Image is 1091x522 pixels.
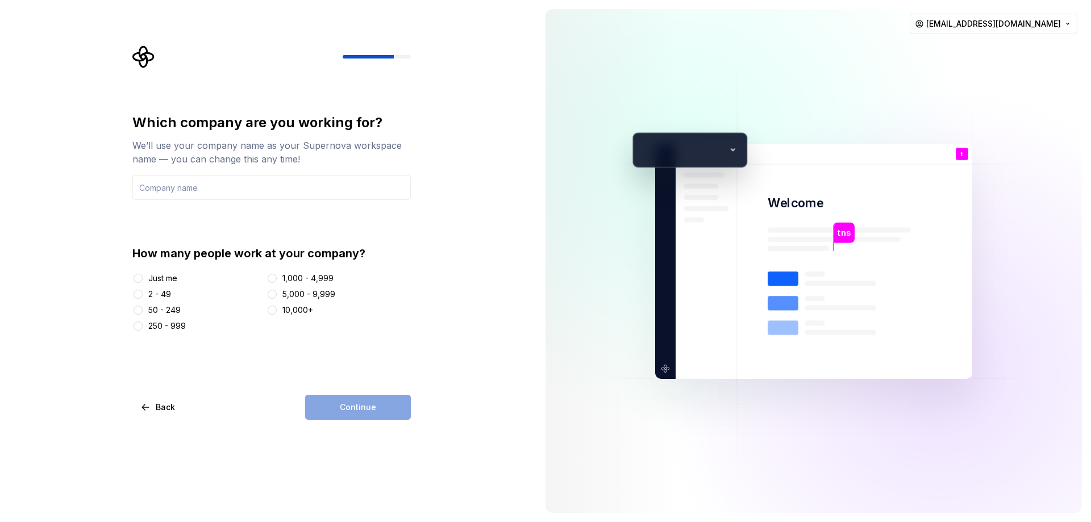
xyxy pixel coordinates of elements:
div: 2 - 49 [148,289,171,300]
button: Back [132,395,185,420]
div: 250 - 999 [148,320,186,332]
button: [EMAIL_ADDRESS][DOMAIN_NAME] [910,14,1077,34]
p: tns [837,226,850,239]
div: We’ll use your company name as your Supernova workspace name — you can change this any time! [132,139,411,166]
div: Just me [148,273,177,284]
div: 5,000 - 9,999 [282,289,335,300]
div: 1,000 - 4,999 [282,273,334,284]
div: 10,000+ [282,304,313,316]
svg: Supernova Logo [132,45,155,68]
input: Company name [132,175,411,200]
span: [EMAIL_ADDRESS][DOMAIN_NAME] [926,18,1061,30]
div: 50 - 249 [148,304,181,316]
div: How many people work at your company? [132,245,411,261]
div: Which company are you working for? [132,114,411,132]
span: Back [156,402,175,413]
p: Welcome [768,195,823,211]
p: t [961,151,963,157]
